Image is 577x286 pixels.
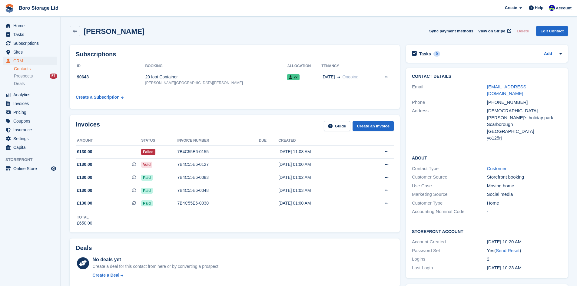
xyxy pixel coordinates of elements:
span: Deals [14,81,25,87]
span: Capital [13,143,50,152]
div: Address [412,107,487,142]
span: Create [505,5,517,11]
a: menu [3,117,57,125]
div: 7B4C55E6-0083 [177,174,259,181]
div: 57 [50,74,57,79]
th: Due [259,136,279,146]
a: menu [3,164,57,173]
a: Prospects 57 [14,73,57,79]
h2: About [412,155,562,161]
span: Sites [13,48,50,56]
div: [DATE] 11:08 AM [278,149,361,155]
a: menu [3,39,57,48]
div: Use Case [412,182,487,189]
span: Analytics [13,90,50,99]
div: Yes [487,247,562,254]
h2: Deals [76,245,92,251]
span: Prospects [14,73,33,79]
a: Customer [487,166,507,171]
img: stora-icon-8386f47178a22dfd0bd8f6a31ec36ba5ce8667c1dd55bd0f319d3a0aa187defe.svg [5,4,14,13]
div: [DATE] 01:00 AM [278,200,361,206]
span: Settings [13,134,50,143]
a: Deals [14,81,57,87]
div: [DATE] 01:03 AM [278,187,361,194]
div: 2 [487,256,562,263]
div: Scarborough [487,121,562,128]
div: Create a deal for this contact from here or by converting a prospect. [92,263,219,270]
a: [EMAIL_ADDRESS][DOMAIN_NAME] [487,84,528,96]
th: Created [278,136,361,146]
div: Accounting Nominal Code [412,208,487,215]
span: Paid [141,175,152,181]
a: Guide [324,121,350,131]
div: - [487,208,562,215]
a: menu [3,126,57,134]
div: Social media [487,191,562,198]
div: 20 foot Container [145,74,287,80]
div: [GEOGRAPHIC_DATA] [487,128,562,135]
div: [PHONE_NUMBER] [487,99,562,106]
span: Failed [141,149,155,155]
span: CRM [13,57,50,65]
div: Customer Source [412,174,487,181]
th: Invoice number [177,136,259,146]
span: Storefront [5,157,60,163]
th: ID [76,61,145,71]
h2: Invoices [76,121,100,131]
a: menu [3,48,57,56]
div: [DATE] 01:02 AM [278,174,361,181]
span: Insurance [13,126,50,134]
a: menu [3,143,57,152]
th: Amount [76,136,141,146]
h2: Subscriptions [76,51,394,58]
a: Send Reset [496,248,519,253]
span: £130.00 [77,174,92,181]
span: Subscriptions [13,39,50,48]
div: Moving home [487,182,562,189]
a: menu [3,57,57,65]
span: Home [13,21,50,30]
span: ( ) [494,248,521,253]
span: £130.00 [77,149,92,155]
span: [DATE] [322,74,335,80]
span: 27 [287,74,299,80]
h2: Contact Details [412,74,562,79]
a: Preview store [50,165,57,172]
a: Edit Contact [536,26,568,36]
a: Create a Deal [92,272,219,278]
a: View on Stripe [476,26,512,36]
a: Boro Storage Ltd [16,3,61,13]
div: Storefront booking [487,174,562,181]
div: Password Set [412,247,487,254]
div: Logins [412,256,487,263]
div: 7B4C55E6-0155 [177,149,259,155]
button: Delete [515,26,531,36]
div: 7B4C55E6-0048 [177,187,259,194]
a: Create a Subscription [76,92,124,103]
div: [DEMOGRAPHIC_DATA] [PERSON_NAME]'s holiday park [487,107,562,121]
div: Create a Subscription [76,94,120,100]
span: Ongoing [343,74,359,79]
th: Status [141,136,177,146]
time: 2025-06-13 09:23:35 UTC [487,265,522,270]
th: Tenancy [322,61,376,71]
div: No deals yet [92,256,219,263]
span: £130.00 [77,187,92,194]
div: 7B4C55E6-0127 [177,161,259,168]
div: Contact Type [412,165,487,172]
div: [DATE] 10:20 AM [487,238,562,245]
div: 0 [433,51,440,57]
a: menu [3,134,57,143]
div: Total [77,215,92,220]
span: Pricing [13,108,50,117]
div: Marketing Source [412,191,487,198]
div: Account Created [412,238,487,245]
a: Contacts [14,66,57,72]
a: menu [3,108,57,117]
div: Email [412,84,487,97]
img: Tobie Hillier [549,5,555,11]
div: [PERSON_NAME][GEOGRAPHIC_DATA][PERSON_NAME] [145,80,287,86]
h2: Storefront Account [412,228,562,234]
div: 7B4C55E6-0030 [177,200,259,206]
div: Phone [412,99,487,106]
